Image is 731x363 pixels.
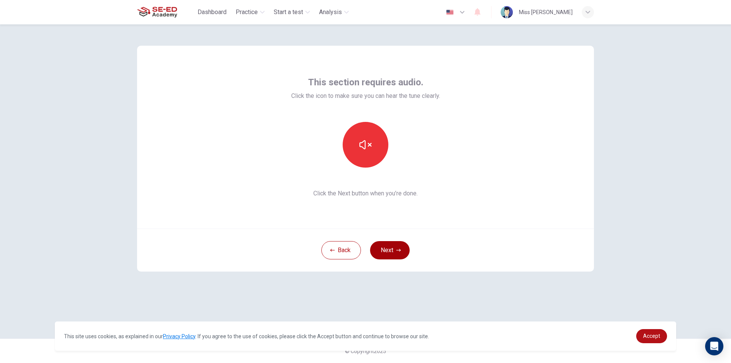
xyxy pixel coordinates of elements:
button: Next [370,241,410,259]
a: dismiss cookie message [636,329,667,343]
button: Analysis [316,5,352,19]
button: Start a test [271,5,313,19]
a: Privacy Policy [163,333,195,339]
span: Start a test [274,8,303,17]
img: en [445,10,455,15]
button: Back [321,241,361,259]
img: SE-ED Academy logo [137,5,177,20]
button: Practice [233,5,268,19]
div: Open Intercom Messenger [705,337,723,355]
span: Click the icon to make sure you can hear the tune clearly. [291,91,440,101]
span: Accept [643,333,660,339]
span: This site uses cookies, as explained in our . If you agree to the use of cookies, please click th... [64,333,429,339]
span: Dashboard [198,8,227,17]
span: Analysis [319,8,342,17]
span: This section requires audio. [308,76,423,88]
span: Practice [236,8,258,17]
div: cookieconsent [55,321,676,351]
span: Click the Next button when you’re done. [291,189,440,198]
a: SE-ED Academy logo [137,5,195,20]
div: Miss [PERSON_NAME] [519,8,573,17]
img: Profile picture [501,6,513,18]
span: © Copyright 2025 [345,348,386,354]
button: Dashboard [195,5,230,19]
